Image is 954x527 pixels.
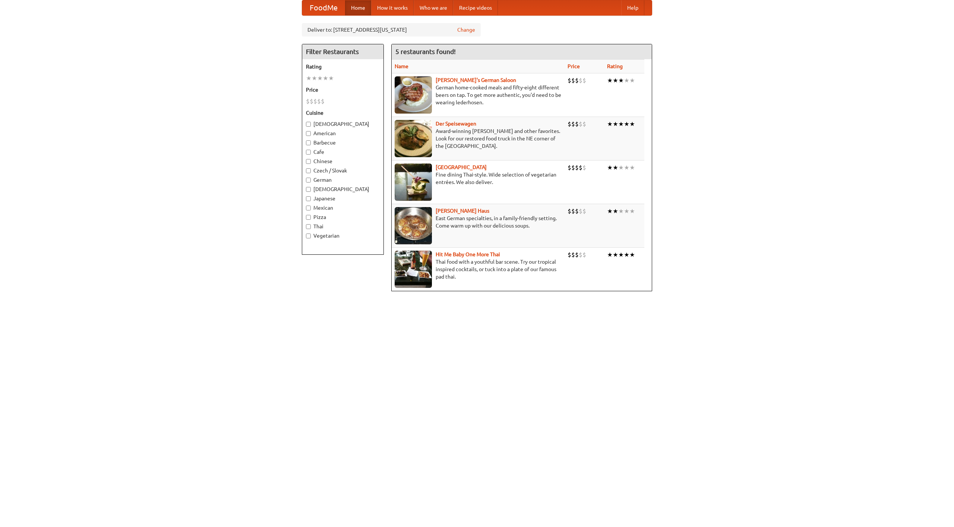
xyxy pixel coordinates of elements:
b: [PERSON_NAME] Haus [436,208,489,214]
li: $ [306,97,310,105]
p: Thai food with a youthful bar scene. Try our tropical inspired cocktails, or tuck into a plate of... [395,258,562,280]
li: $ [582,76,586,85]
li: ★ [613,76,618,85]
li: ★ [312,74,317,82]
li: ★ [629,251,635,259]
a: How it works [371,0,414,15]
input: Cafe [306,150,311,155]
li: ★ [624,251,629,259]
label: Thai [306,223,380,230]
li: ★ [613,207,618,215]
li: ★ [618,120,624,128]
a: FoodMe [302,0,345,15]
li: $ [575,76,579,85]
div: Deliver to: [STREET_ADDRESS][US_STATE] [302,23,481,36]
h5: Cuisine [306,109,380,117]
input: Thai [306,224,311,229]
li: $ [582,251,586,259]
input: Barbecue [306,140,311,145]
input: American [306,131,311,136]
li: $ [571,207,575,215]
li: $ [575,207,579,215]
li: ★ [624,164,629,172]
li: $ [571,120,575,128]
label: Chinese [306,158,380,165]
label: [DEMOGRAPHIC_DATA] [306,185,380,193]
img: kohlhaus.jpg [395,207,432,244]
li: $ [579,76,582,85]
label: Vegetarian [306,232,380,239]
label: Czech / Slovak [306,167,380,174]
p: Fine dining Thai-style. Wide selection of vegetarian entrées. We also deliver. [395,171,562,186]
li: ★ [328,74,334,82]
label: Barbecue [306,139,380,146]
p: German home-cooked meals and fifty-eight different beers on tap. To get more authentic, you'd nee... [395,84,562,106]
input: Chinese [306,159,311,164]
input: Mexican [306,206,311,210]
a: Name [395,63,408,69]
label: [DEMOGRAPHIC_DATA] [306,120,380,128]
li: ★ [607,120,613,128]
li: ★ [624,207,629,215]
a: Hit Me Baby One More Thai [436,251,500,257]
li: ★ [607,76,613,85]
li: $ [582,207,586,215]
li: $ [571,251,575,259]
li: ★ [613,120,618,128]
li: $ [317,97,321,105]
a: Rating [607,63,623,69]
li: ★ [629,164,635,172]
h4: Filter Restaurants [302,44,383,59]
li: $ [568,164,571,172]
li: ★ [607,251,613,259]
a: Price [568,63,580,69]
input: Vegetarian [306,234,311,238]
label: Pizza [306,213,380,221]
a: [GEOGRAPHIC_DATA] [436,164,487,170]
li: $ [579,251,582,259]
h5: Rating [306,63,380,70]
a: Change [457,26,475,34]
li: $ [575,120,579,128]
a: [PERSON_NAME]'s German Saloon [436,77,516,83]
li: $ [582,164,586,172]
li: ★ [618,251,624,259]
li: ★ [607,164,613,172]
p: East German specialties, in a family-friendly setting. Come warm up with our delicious soups. [395,215,562,229]
li: $ [575,164,579,172]
li: $ [568,76,571,85]
li: ★ [323,74,328,82]
li: $ [579,164,582,172]
label: American [306,130,380,137]
li: $ [321,97,325,105]
li: $ [568,120,571,128]
li: ★ [624,76,629,85]
li: ★ [613,251,618,259]
label: German [306,176,380,184]
li: ★ [629,207,635,215]
a: Help [621,0,644,15]
li: $ [568,251,571,259]
li: ★ [629,120,635,128]
img: speisewagen.jpg [395,120,432,157]
input: [DEMOGRAPHIC_DATA] [306,122,311,127]
h5: Price [306,86,380,93]
input: Czech / Slovak [306,168,311,173]
li: $ [575,251,579,259]
li: $ [579,207,582,215]
img: esthers.jpg [395,76,432,114]
li: ★ [306,74,312,82]
img: babythai.jpg [395,251,432,288]
p: Award-winning [PERSON_NAME] and other favorites. Look for our restored food truck in the NE corne... [395,127,562,150]
label: Japanese [306,195,380,202]
a: Der Speisewagen [436,121,476,127]
li: ★ [607,207,613,215]
input: [DEMOGRAPHIC_DATA] [306,187,311,192]
li: $ [582,120,586,128]
li: $ [313,97,317,105]
input: German [306,178,311,182]
img: satay.jpg [395,164,432,201]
